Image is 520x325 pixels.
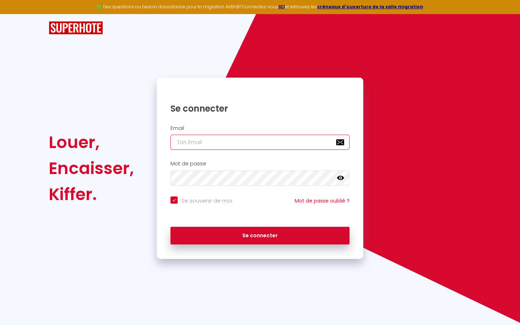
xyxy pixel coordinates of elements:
[49,155,134,181] div: Encaisser,
[49,129,134,155] div: Louer,
[49,181,134,207] div: Kiffer.
[317,4,423,10] a: créneaux d'ouverture de la salle migration
[170,135,350,150] input: Ton Email
[170,125,350,131] h2: Email
[278,4,285,10] a: ICI
[49,21,103,35] img: SuperHote logo
[295,197,350,204] a: Mot de passe oublié ?
[170,103,350,114] h1: Se connecter
[170,227,350,245] button: Se connecter
[6,3,27,25] button: Ouvrir le widget de chat LiveChat
[170,161,350,167] h2: Mot de passe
